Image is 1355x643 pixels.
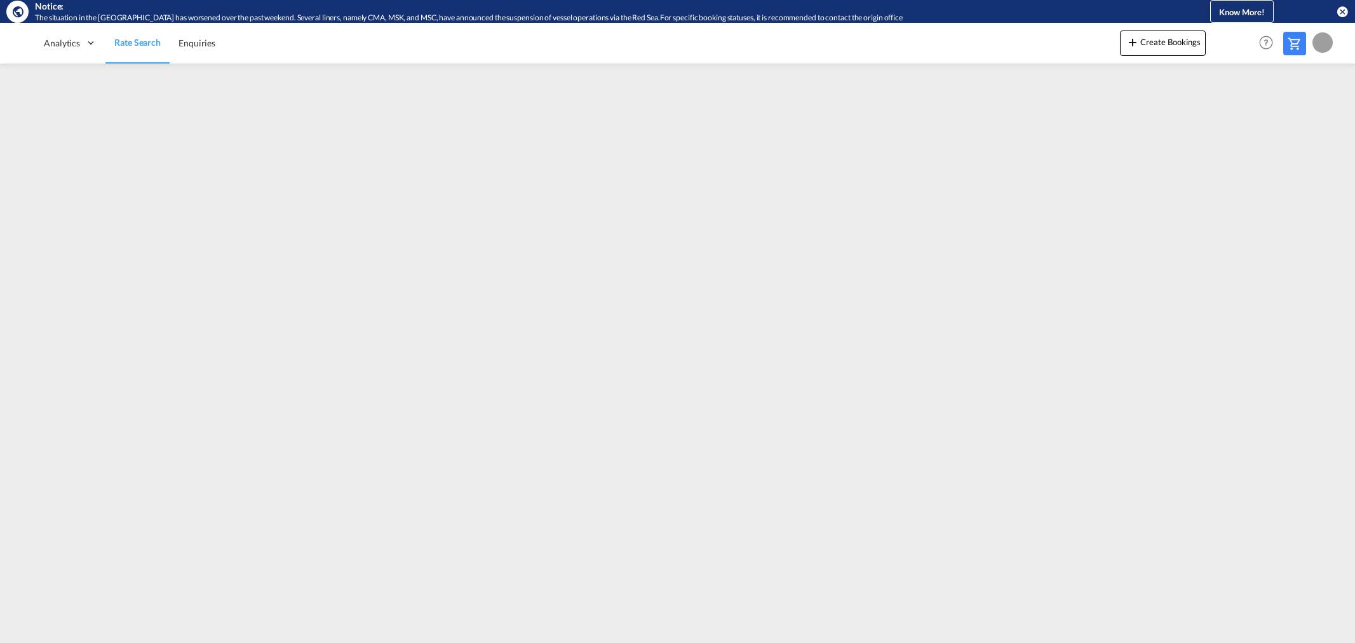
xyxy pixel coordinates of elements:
[1120,30,1206,56] button: icon-plus 400-fgCreate Bookings
[44,37,80,50] span: Analytics
[179,37,215,48] span: Enquiries
[1219,7,1265,17] span: Know More!
[1255,32,1277,53] span: Help
[35,13,1147,24] div: The situation in the Red Sea has worsened over the past weekend. Several liners, namely CMA, MSK,...
[11,5,24,18] md-icon: icon-earth
[35,22,105,64] div: Analytics
[114,37,161,48] span: Rate Search
[1125,34,1140,50] md-icon: icon-plus 400-fg
[170,22,224,64] a: Enquiries
[1255,32,1283,55] div: Help
[105,22,170,64] a: Rate Search
[1336,5,1349,18] button: icon-close-circle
